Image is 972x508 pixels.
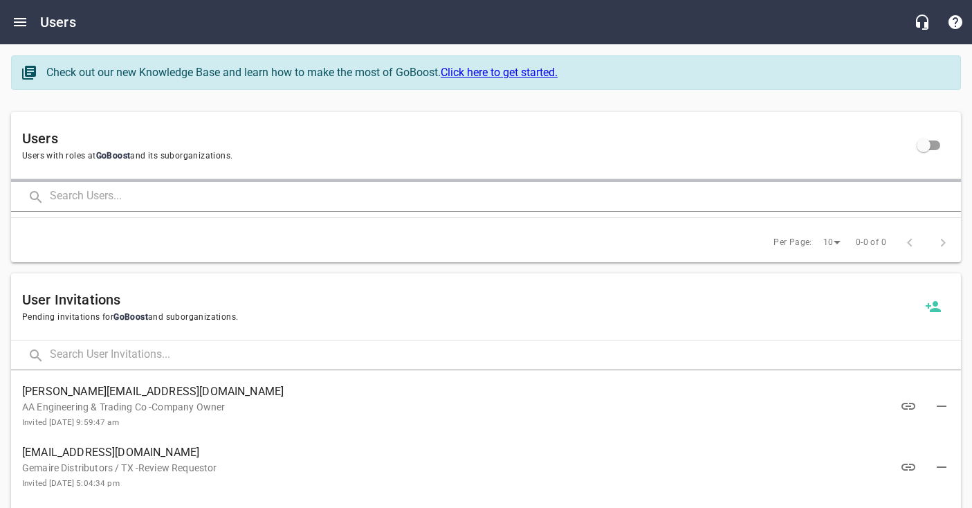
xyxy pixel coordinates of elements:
[113,312,148,322] span: GoBoost
[22,149,907,163] span: Users with roles at and its suborganizations.
[441,66,558,79] a: Click here to get started.
[925,390,958,423] button: Delete Invitation
[22,444,928,461] span: [EMAIL_ADDRESS][DOMAIN_NAME]
[892,390,925,423] button: View Invitation Link
[22,461,928,490] p: Gemaire Distributors / TX -Review Requestor
[50,341,961,370] input: Search User Invitations...
[3,6,37,39] button: Open drawer
[22,417,119,427] small: Invited [DATE] 9:59:47 am
[925,451,958,484] button: Delete Invitation
[22,311,917,325] span: Pending invitations for and suborganizations.
[40,11,76,33] h6: Users
[50,182,961,212] input: Search Users...
[917,290,950,323] a: Invite a new user to GoBoost
[22,127,907,149] h6: Users
[22,400,928,429] p: AA Engineering & Trading Co -Company Owner
[856,236,886,250] span: 0-0 of 0
[773,236,812,250] span: Per Page:
[46,64,946,81] div: Check out our new Knowledge Base and learn how to make the most of GoBoost.
[22,289,917,311] h6: User Invitations
[939,6,972,39] button: Support Portal
[22,383,928,400] span: [PERSON_NAME][EMAIL_ADDRESS][DOMAIN_NAME]
[22,478,120,488] small: Invited [DATE] 5:04:34 pm
[818,233,845,252] div: 10
[907,129,940,162] span: Click to view all users
[892,451,925,484] button: View Invitation Link
[906,6,939,39] button: Live Chat
[96,151,131,161] span: GoBoost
